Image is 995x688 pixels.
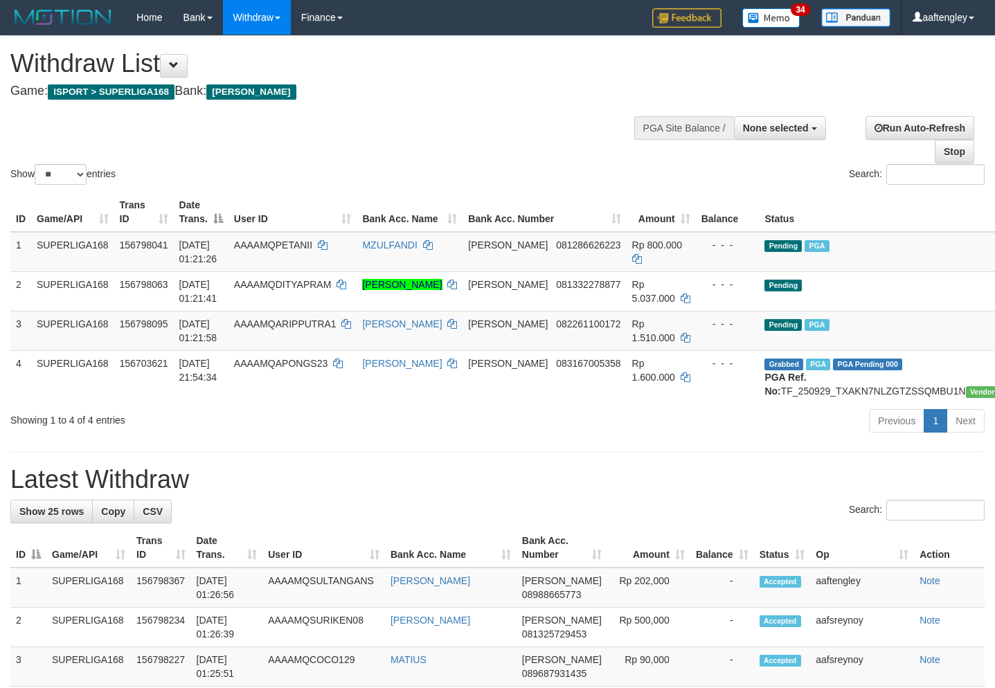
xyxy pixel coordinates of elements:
a: [PERSON_NAME] [362,358,442,369]
a: Copy [92,500,134,523]
span: Copy [101,506,125,517]
span: [PERSON_NAME] [468,279,548,290]
a: MZULFANDI [362,239,417,251]
span: ISPORT > SUPERLIGA168 [48,84,174,100]
span: AAAAMQAPONGS23 [234,358,328,369]
th: Op: activate to sort column ascending [810,528,914,568]
a: Stop [935,140,974,163]
td: 3 [10,647,46,687]
td: 4 [10,350,31,404]
th: ID: activate to sort column descending [10,528,46,568]
td: Rp 202,000 [607,568,690,608]
div: PGA Site Balance / [634,116,734,140]
span: Rp 1.510.000 [632,318,675,343]
a: Note [920,615,940,626]
span: Copy 081325729453 to clipboard [522,628,586,640]
th: User ID: activate to sort column ascending [228,192,357,232]
td: Rp 500,000 [607,608,690,647]
a: MATIUS [391,654,427,665]
td: [DATE] 01:26:39 [191,608,263,647]
th: Bank Acc. Number: activate to sort column ascending [463,192,626,232]
span: Pending [764,280,802,291]
a: [PERSON_NAME] [362,279,442,290]
span: CSV [143,506,163,517]
td: AAAAMQSULTANGANS [262,568,385,608]
td: 2 [10,271,31,311]
th: Bank Acc. Number: activate to sort column ascending [517,528,607,568]
td: 1 [10,232,31,272]
span: Copy 089687931435 to clipboard [522,668,586,679]
td: aaftengley [810,568,914,608]
th: Amount: activate to sort column ascending [627,192,696,232]
td: aafsreynoy [810,647,914,687]
span: 156798041 [120,239,168,251]
label: Search: [849,500,985,520]
img: MOTION_logo.png [10,7,116,28]
td: 2 [10,608,46,647]
div: - - - [701,317,754,331]
select: Showentries [35,164,87,185]
td: SUPERLIGA168 [46,608,131,647]
a: Show 25 rows [10,500,93,523]
a: Note [920,575,940,586]
td: SUPERLIGA168 [31,350,114,404]
span: [PERSON_NAME] [522,575,602,586]
span: AAAAMQDITYAPRAM [234,279,332,290]
td: 3 [10,311,31,350]
span: [PERSON_NAME] [468,358,548,369]
span: [DATE] 21:54:34 [179,358,217,383]
a: [PERSON_NAME] [391,615,470,626]
span: PGA Pending [833,359,902,370]
td: - [690,568,754,608]
td: aafsreynoy [810,608,914,647]
a: 1 [924,409,947,433]
th: Trans ID: activate to sort column ascending [131,528,190,568]
span: Show 25 rows [19,506,84,517]
span: Copy 081286626223 to clipboard [556,239,620,251]
span: [DATE] 01:21:58 [179,318,217,343]
img: panduan.png [821,8,890,27]
span: Rp 800.000 [632,239,682,251]
span: Rp 5.037.000 [632,279,675,304]
input: Search: [886,164,985,185]
h4: Game: Bank: [10,84,649,98]
a: CSV [134,500,172,523]
span: AAAAMQARIPPUTRA1 [234,318,337,329]
td: 156798367 [131,568,190,608]
a: [PERSON_NAME] [362,318,442,329]
a: Note [920,654,940,665]
span: [PERSON_NAME] [468,239,548,251]
div: Showing 1 to 4 of 4 entries [10,408,404,427]
a: [PERSON_NAME] [391,575,470,586]
span: [PERSON_NAME] [468,318,548,329]
th: Bank Acc. Name: activate to sort column ascending [357,192,463,232]
span: Accepted [760,576,801,588]
h1: Withdraw List [10,50,649,78]
label: Show entries [10,164,116,185]
th: Balance: activate to sort column ascending [690,528,754,568]
span: [DATE] 01:21:41 [179,279,217,304]
span: 156798095 [120,318,168,329]
span: Pending [764,319,802,331]
td: Rp 90,000 [607,647,690,687]
span: AAAAMQPETANII [234,239,312,251]
img: Feedback.jpg [652,8,721,28]
td: SUPERLIGA168 [31,311,114,350]
span: Copy 083167005358 to clipboard [556,358,620,369]
th: User ID: activate to sort column ascending [262,528,385,568]
th: Bank Acc. Name: activate to sort column ascending [385,528,517,568]
span: 156703621 [120,358,168,369]
td: [DATE] 01:25:51 [191,647,263,687]
span: Grabbed [764,359,803,370]
th: ID [10,192,31,232]
span: 156798063 [120,279,168,290]
th: Date Trans.: activate to sort column ascending [191,528,263,568]
span: Marked by aafandaneth [805,240,829,252]
div: - - - [701,238,754,252]
b: PGA Ref. No: [764,372,806,397]
td: SUPERLIGA168 [31,232,114,272]
td: - [690,608,754,647]
span: Accepted [760,655,801,667]
h1: Latest Withdraw [10,466,985,494]
span: [PERSON_NAME] [522,654,602,665]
